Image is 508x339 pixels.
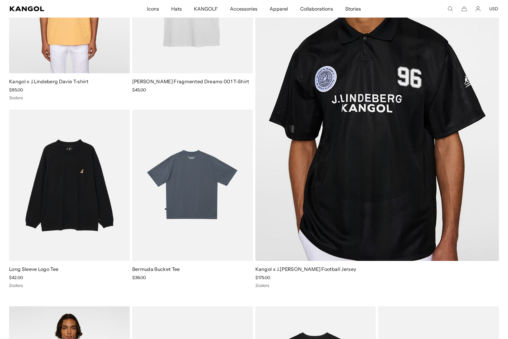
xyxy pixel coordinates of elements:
a: Account [475,6,481,12]
span: $42.00 [9,275,23,280]
span: $95.00 [9,87,23,93]
a: Bermuda Bucket Tee [132,266,180,272]
span: $45.00 [132,87,146,93]
div: 3 colors [9,95,130,100]
a: Kangol x J.[PERSON_NAME] Football Jersey [255,266,356,272]
a: Long Sleeve Logo Tee [9,266,58,272]
a: Kangol x J.Lindeberg Davie T-shirt [9,78,88,84]
a: [PERSON_NAME] Fragmented Dreams 001 T-Shirt [132,78,249,84]
button: USD [489,6,498,12]
img: Long Sleeve Logo Tee [9,110,130,261]
summary: Search here [447,6,453,12]
div: 2 colors [9,283,130,288]
img: Bermuda Bucket Tee [132,110,253,261]
button: Cart [461,6,467,12]
div: 2 colors [255,283,499,288]
span: $36.00 [132,275,146,280]
span: $175.00 [255,275,270,280]
a: Kangol [10,6,97,11]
